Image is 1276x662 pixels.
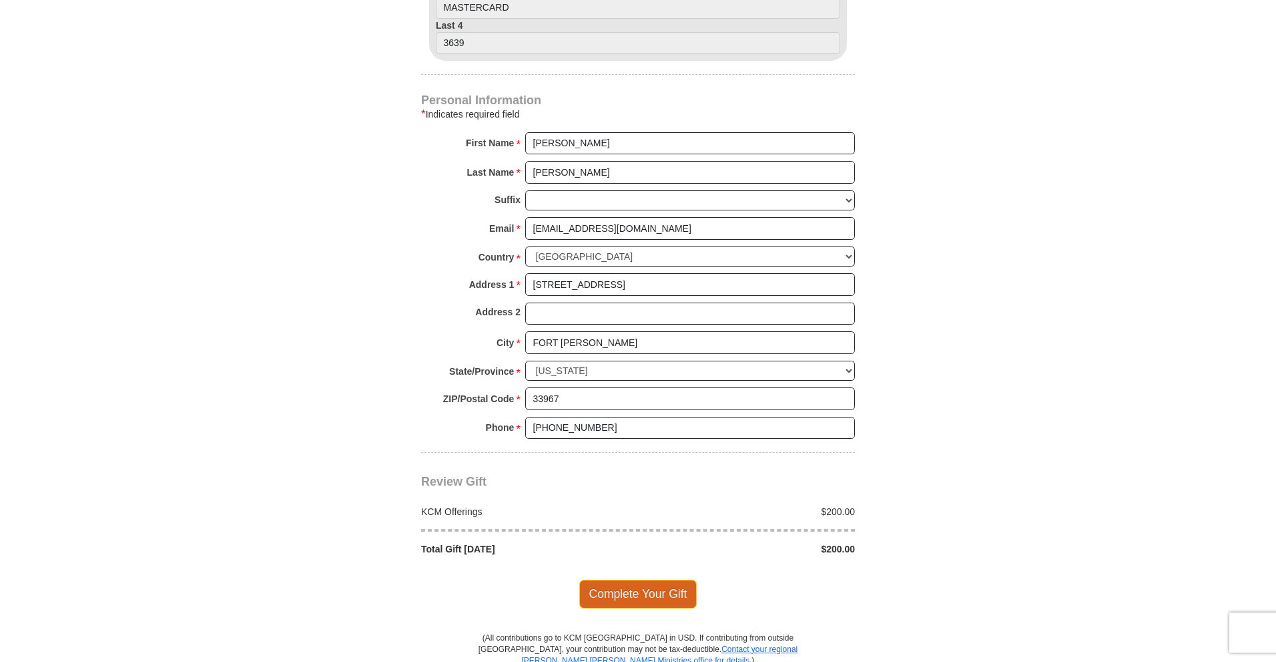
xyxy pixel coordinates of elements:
[475,303,521,321] strong: Address 2
[495,190,521,209] strong: Suffix
[638,505,862,518] div: $200.00
[638,542,862,556] div: $200.00
[469,275,515,294] strong: Address 1
[497,333,514,352] strong: City
[579,580,697,608] span: Complete Your Gift
[467,163,515,182] strong: Last Name
[486,418,515,437] strong: Phone
[466,134,514,152] strong: First Name
[436,32,840,55] input: Last 4
[414,542,639,556] div: Total Gift [DATE]
[421,95,855,106] h4: Personal Information
[443,389,515,408] strong: ZIP/Postal Code
[414,505,639,518] div: KCM Offerings
[436,19,840,55] label: Last 4
[478,248,515,267] strong: Country
[421,106,855,122] div: Indicates required field
[449,362,514,381] strong: State/Province
[421,475,487,488] span: Review Gift
[489,219,514,238] strong: Email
